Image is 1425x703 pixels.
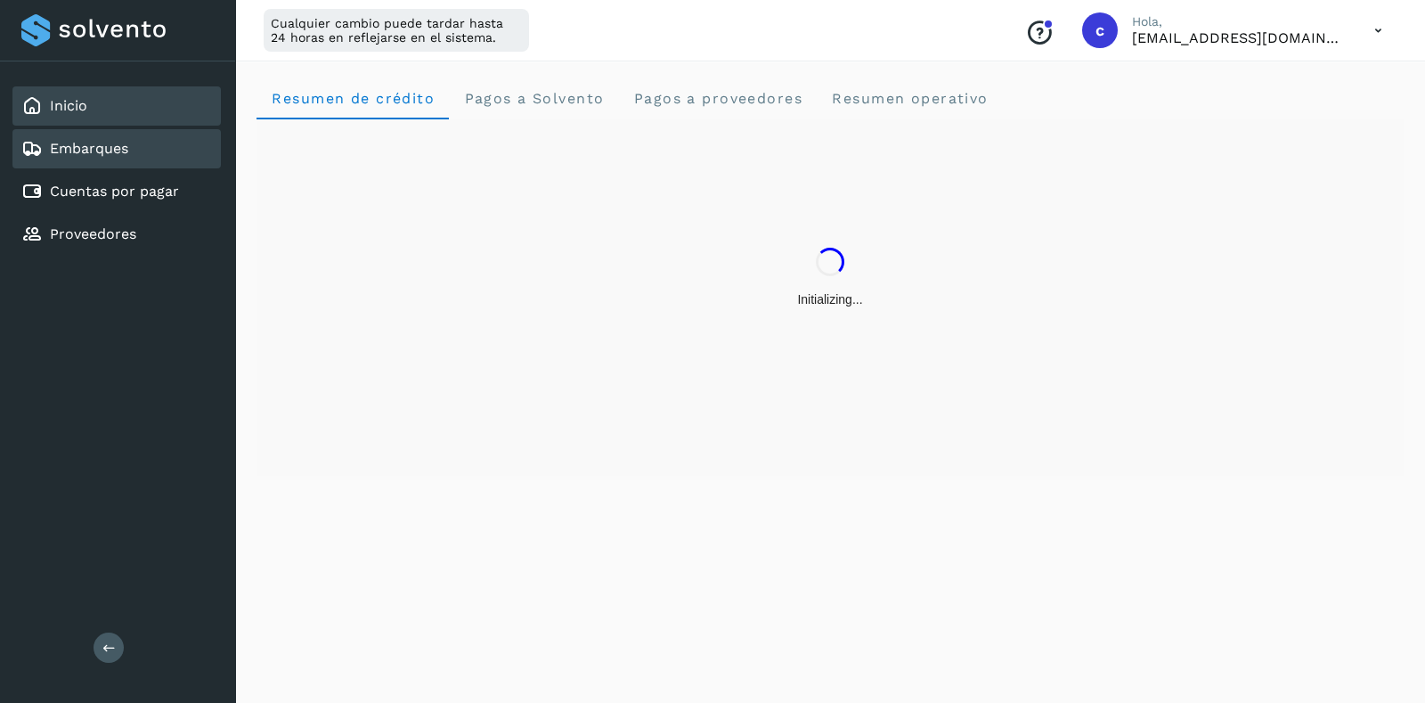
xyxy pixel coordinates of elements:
div: Cualquier cambio puede tardar hasta 24 horas en reflejarse en el sistema. [264,9,529,52]
p: calbor@niagarawater.com [1132,29,1346,46]
div: Embarques [12,129,221,168]
div: Proveedores [12,215,221,254]
div: Inicio [12,86,221,126]
div: Cuentas por pagar [12,172,221,211]
span: Resumen de crédito [271,90,435,107]
span: Pagos a Solvento [463,90,604,107]
a: Embarques [50,140,128,157]
a: Cuentas por pagar [50,183,179,200]
p: Hola, [1132,14,1346,29]
a: Inicio [50,97,87,114]
span: Resumen operativo [831,90,989,107]
a: Proveedores [50,225,136,242]
span: Pagos a proveedores [632,90,802,107]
